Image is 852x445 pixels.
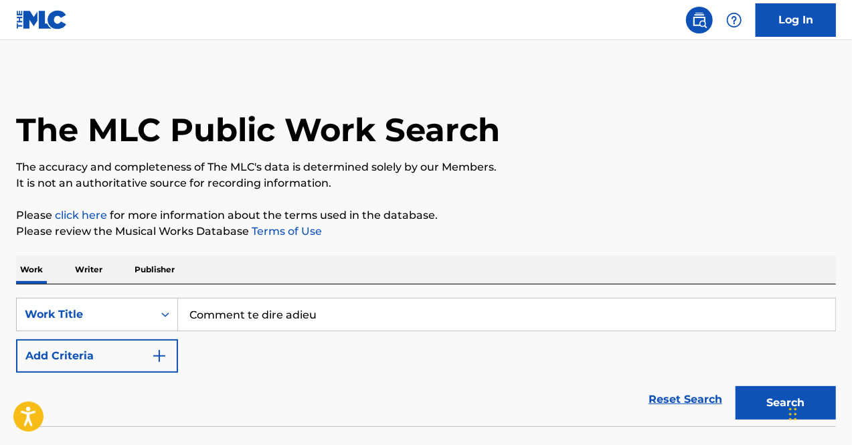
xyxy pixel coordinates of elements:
[16,175,836,191] p: It is not an authoritative source for recording information.
[249,225,322,238] a: Terms of Use
[151,348,167,364] img: 9d2ae6d4665cec9f34b9.svg
[16,207,836,224] p: Please for more information about the terms used in the database.
[785,381,852,445] iframe: Chat Widget
[721,7,748,33] div: Help
[789,394,797,434] div: Drag
[16,159,836,175] p: The accuracy and completeness of The MLC's data is determined solely by our Members.
[16,339,178,373] button: Add Criteria
[25,306,145,323] div: Work Title
[686,7,713,33] a: Public Search
[55,209,107,221] a: click here
[16,110,500,150] h1: The MLC Public Work Search
[16,224,836,240] p: Please review the Musical Works Database
[131,256,179,284] p: Publisher
[71,256,106,284] p: Writer
[726,12,742,28] img: help
[16,256,47,284] p: Work
[736,386,836,420] button: Search
[16,10,68,29] img: MLC Logo
[642,385,729,414] a: Reset Search
[691,12,707,28] img: search
[16,298,836,426] form: Search Form
[756,3,836,37] a: Log In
